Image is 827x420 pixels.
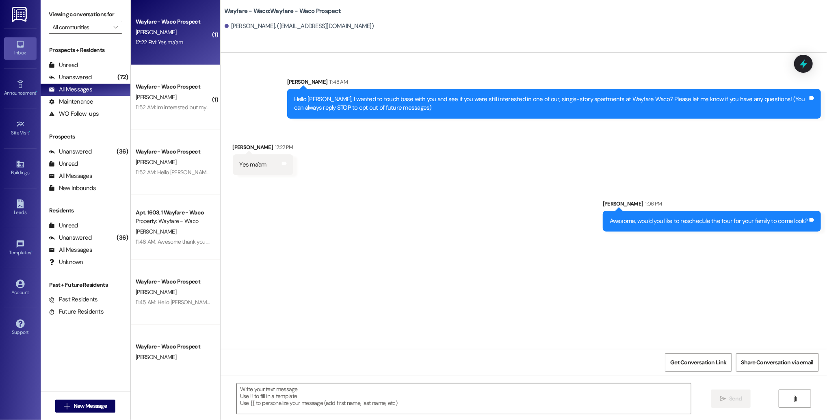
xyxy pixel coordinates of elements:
[41,46,130,54] div: Prospects + Residents
[41,281,130,289] div: Past + Future Residents
[49,8,122,21] label: Viewing conversations for
[49,184,96,193] div: New Inbounds
[115,145,130,158] div: (36)
[55,400,115,413] button: New Message
[136,39,183,46] div: 12:22 PM: Yes ma'am
[116,71,130,84] div: (72)
[136,277,211,286] div: Wayfare - Waco Prospect
[4,317,37,339] a: Support
[136,238,227,245] div: 11:46 AM: Awesome thank you so much
[136,17,211,26] div: Wayfare - Waco Prospect
[136,353,176,361] span: [PERSON_NAME]
[49,147,92,156] div: Unanswered
[670,358,726,367] span: Get Conversation Link
[4,37,37,59] a: Inbox
[736,353,819,372] button: Share Conversation via email
[49,307,104,316] div: Future Residents
[49,97,93,106] div: Maintenance
[49,234,92,242] div: Unanswered
[49,172,92,180] div: All Messages
[49,160,78,168] div: Unread
[603,199,821,211] div: [PERSON_NAME]
[49,85,92,94] div: All Messages
[729,394,742,403] span: Send
[4,237,37,259] a: Templates •
[610,217,808,225] div: Awesome, would you like to reschedule the tour for your family to come look?
[136,147,211,156] div: Wayfare - Waco Prospect
[49,73,92,82] div: Unanswered
[4,117,37,139] a: Site Visit •
[136,104,285,111] div: 11:52 AM: Im interested but my credit score is a 529 its very low.
[4,157,37,179] a: Buildings
[12,7,28,22] img: ResiDesk Logo
[136,342,211,351] div: Wayfare - Waco Prospect
[29,129,30,134] span: •
[113,24,118,30] i: 
[273,143,293,152] div: 12:22 PM
[136,93,176,101] span: [PERSON_NAME]
[136,288,176,296] span: [PERSON_NAME]
[136,28,176,36] span: [PERSON_NAME]
[136,228,176,235] span: [PERSON_NAME]
[49,295,98,304] div: Past Residents
[225,7,341,15] b: Wayfare - Waco: Wayfare - Waco Prospect
[665,353,732,372] button: Get Conversation Link
[136,158,176,166] span: [PERSON_NAME]
[31,249,32,254] span: •
[711,390,751,408] button: Send
[136,208,211,217] div: Apt. 1603, 1 Wayfare - Waco
[49,110,99,118] div: WO Follow-ups
[52,21,109,34] input: All communities
[643,199,662,208] div: 1:06 PM
[49,246,92,254] div: All Messages
[233,143,293,154] div: [PERSON_NAME]
[720,396,726,402] i: 
[287,78,821,89] div: [PERSON_NAME]
[136,217,211,225] div: Property: Wayfare - Waco
[741,358,814,367] span: Share Conversation via email
[240,160,266,169] div: Yes ma'am
[74,402,107,410] span: New Message
[49,221,78,230] div: Unread
[792,396,798,402] i: 
[49,258,83,266] div: Unknown
[41,206,130,215] div: Residents
[41,132,130,141] div: Prospects
[136,299,784,306] div: 11:45 AM: Hello [PERSON_NAME], I wanted to touch base with you and see if you were still interest...
[49,61,78,69] div: Unread
[36,89,37,95] span: •
[136,82,211,91] div: Wayfare - Waco Prospect
[4,197,37,219] a: Leads
[4,277,37,299] a: Account
[327,78,348,86] div: 11:48 AM
[115,232,130,244] div: (36)
[294,95,808,113] div: Hello [PERSON_NAME], I wanted to touch base with you and see if you were still interested in one ...
[136,169,729,176] div: 11:52 AM: Hello [PERSON_NAME], I wanted to see if you were still interested in scheduling a tour ...
[225,22,374,30] div: [PERSON_NAME]. ([EMAIL_ADDRESS][DOMAIN_NAME])
[64,403,70,409] i: 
